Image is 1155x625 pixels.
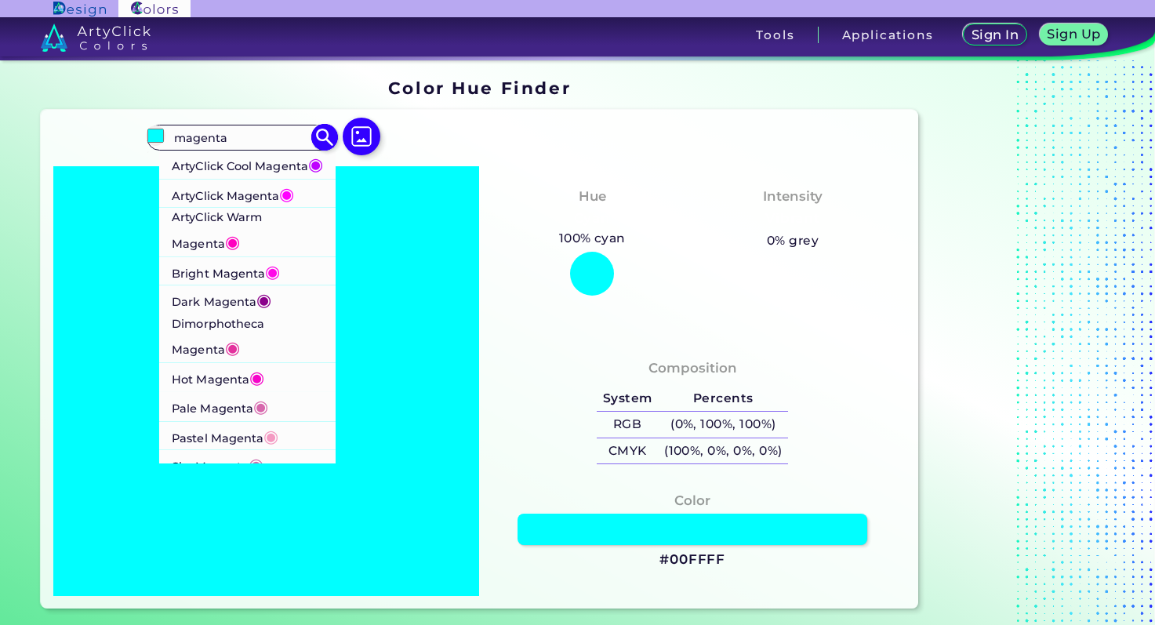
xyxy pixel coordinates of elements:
[388,76,571,100] h1: Color Hue Finder
[311,124,339,151] img: icon search
[172,208,324,256] p: ArtyClick Warm Magenta
[842,29,934,41] h3: Applications
[659,551,725,569] h3: #00FFFF
[253,396,268,416] span: ◉
[225,231,240,252] span: ◉
[756,29,794,41] h3: Tools
[658,438,788,464] h5: (100%, 0%, 0%, 0%)
[249,454,263,474] span: ◉
[172,256,280,285] p: Bright Magenta
[279,183,294,203] span: ◉
[658,386,788,412] h5: Percents
[597,412,658,438] h5: RGB
[256,289,271,310] span: ◉
[172,150,323,179] p: ArtyClick Cool Magenta
[767,231,819,251] h5: 0% grey
[41,24,151,52] img: logo_artyclick_colors_white.svg
[553,228,632,249] h5: 100% cyan
[249,367,264,387] span: ◉
[169,127,314,148] input: type color..
[172,421,278,450] p: Pastel Magenta
[567,209,617,228] h3: Cyan
[172,392,268,421] p: Pale Magenta
[1043,25,1105,45] a: Sign Up
[172,285,271,314] p: Dark Magenta
[172,179,295,208] p: ArtyClick Magenta
[674,489,710,512] h4: Color
[225,338,240,358] span: ◉
[308,154,323,174] span: ◉
[658,412,788,438] h5: (0%, 100%, 100%)
[1050,28,1099,40] h5: Sign Up
[265,260,280,281] span: ◉
[343,118,380,155] img: icon picture
[597,438,658,464] h5: CMYK
[53,2,106,16] img: ArtyClick Design logo
[648,357,737,380] h4: Composition
[966,25,1023,45] a: Sign In
[172,450,263,479] p: Sky Magenta
[263,425,278,445] span: ◉
[763,185,823,208] h4: Intensity
[597,386,658,412] h5: System
[974,29,1016,41] h5: Sign In
[172,363,264,392] p: Hot Magenta
[579,185,606,208] h4: Hue
[759,209,827,228] h3: Vibrant
[172,314,324,363] p: Dimorphotheca Magenta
